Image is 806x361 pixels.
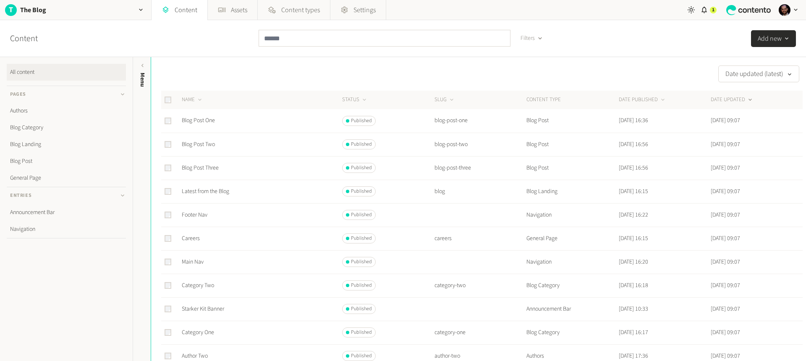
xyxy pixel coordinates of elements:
[521,34,535,43] span: Filters
[351,282,372,289] span: Published
[342,96,368,104] button: STATUS
[434,321,526,344] td: category-one
[434,96,455,104] button: SLUG
[10,32,57,45] h2: Content
[619,305,648,313] time: [DATE] 10:33
[619,211,648,219] time: [DATE] 16:22
[514,30,550,47] button: Filters
[351,258,372,266] span: Published
[619,234,648,243] time: [DATE] 16:15
[7,136,126,153] a: Blog Landing
[182,96,203,104] button: NAME
[526,297,618,321] td: Announcement Bar
[182,328,214,337] a: Category One
[353,5,376,15] span: Settings
[711,328,740,337] time: [DATE] 09:07
[7,170,126,186] a: General Page
[351,305,372,313] span: Published
[619,116,648,125] time: [DATE] 16:36
[526,180,618,203] td: Blog Landing
[434,133,526,156] td: blog-post-two
[7,221,126,238] a: Navigation
[281,5,320,15] span: Content types
[7,204,126,221] a: Announcement Bar
[526,274,618,297] td: Blog Category
[351,211,372,219] span: Published
[182,187,229,196] a: Latest from the Blog
[619,96,666,104] button: DATE PUBLISHED
[182,116,215,125] a: Blog Post One
[619,187,648,196] time: [DATE] 16:15
[619,140,648,149] time: [DATE] 16:56
[351,164,372,172] span: Published
[526,91,618,109] th: CONTENT TYPE
[351,235,372,242] span: Published
[711,211,740,219] time: [DATE] 09:07
[526,321,618,344] td: Blog Category
[526,203,618,227] td: Navigation
[182,281,214,290] a: Category Two
[711,116,740,125] time: [DATE] 09:07
[182,258,204,266] a: Main Nav
[351,188,372,195] span: Published
[711,281,740,290] time: [DATE] 09:07
[526,250,618,274] td: Navigation
[182,140,215,149] a: Blog Post Two
[711,164,740,172] time: [DATE] 09:07
[619,328,648,337] time: [DATE] 16:17
[138,73,147,87] span: Menu
[434,109,526,133] td: blog-post-one
[20,5,46,15] h2: The Blog
[434,274,526,297] td: category-two
[526,133,618,156] td: Blog Post
[619,352,648,360] time: [DATE] 17:36
[182,352,208,360] a: Author Two
[751,30,796,47] button: Add new
[779,4,790,16] img: Andre Teves
[7,119,126,136] a: Blog Category
[182,234,200,243] a: Careers
[434,180,526,203] td: blog
[526,156,618,180] td: Blog Post
[711,305,740,313] time: [DATE] 09:07
[711,352,740,360] time: [DATE] 09:07
[7,102,126,119] a: Authors
[7,64,126,81] a: All content
[526,109,618,133] td: Blog Post
[711,140,740,149] time: [DATE] 09:07
[351,141,372,148] span: Published
[718,65,799,82] button: Date updated (latest)
[711,96,754,104] button: DATE UPDATED
[182,305,224,313] a: Starker Kit Banner
[526,227,618,250] td: General Page
[619,164,648,172] time: [DATE] 16:56
[711,234,740,243] time: [DATE] 09:07
[5,4,17,16] span: T
[10,91,26,98] span: Pages
[351,329,372,336] span: Published
[7,153,126,170] a: Blog Post
[711,187,740,196] time: [DATE] 09:07
[351,117,372,125] span: Published
[712,6,714,14] span: 1
[182,164,219,172] a: Blog Post Three
[351,352,372,360] span: Published
[434,227,526,250] td: careers
[10,192,31,199] span: Entries
[182,211,207,219] a: Footer Nav
[434,156,526,180] td: blog-post-three
[619,258,648,266] time: [DATE] 16:20
[619,281,648,290] time: [DATE] 16:18
[711,258,740,266] time: [DATE] 09:07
